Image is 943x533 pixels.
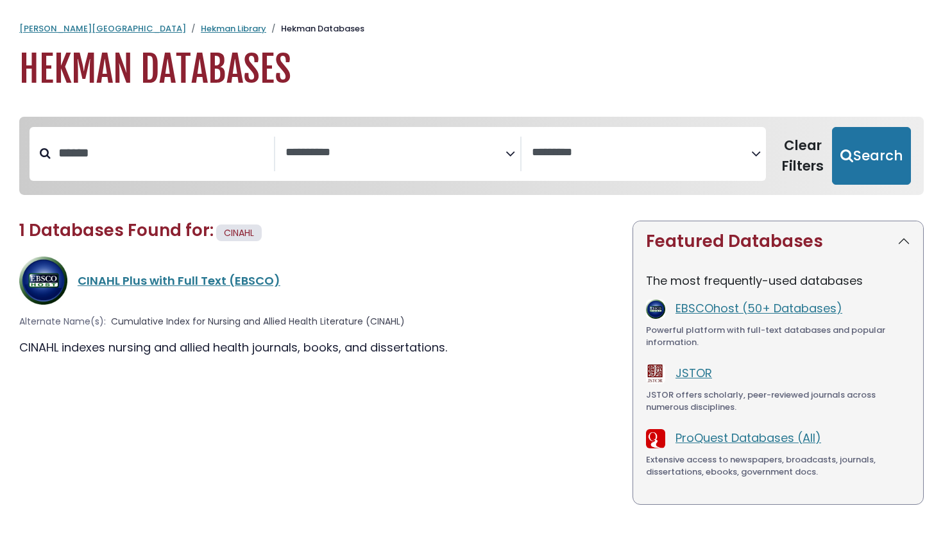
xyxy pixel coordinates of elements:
span: Alternate Name(s): [19,315,106,328]
textarea: Search [285,146,505,160]
button: Featured Databases [633,221,923,262]
h1: Hekman Databases [19,48,924,91]
div: JSTOR offers scholarly, peer-reviewed journals across numerous disciplines. [646,389,910,414]
p: The most frequently-used databases [646,272,910,289]
a: EBSCOhost (50+ Databases) [675,300,842,316]
a: ProQuest Databases (All) [675,430,821,446]
input: Search database by title or keyword [51,142,274,164]
nav: breadcrumb [19,22,924,35]
a: Hekman Library [201,22,266,35]
textarea: Search [532,146,751,160]
div: Powerful platform with full-text databases and popular information. [646,324,910,349]
a: CINAHL Plus with Full Text (EBSCO) [78,273,280,289]
button: Submit for Search Results [832,127,911,185]
button: Clear Filters [774,127,832,185]
div: Extensive access to newspapers, broadcasts, journals, dissertations, ebooks, government docs. [646,453,910,478]
a: [PERSON_NAME][GEOGRAPHIC_DATA] [19,22,186,35]
a: JSTOR [675,365,712,381]
nav: Search filters [19,117,924,195]
li: Hekman Databases [266,22,364,35]
span: CINAHL [224,226,254,239]
span: 1 Databases Found for: [19,219,214,242]
div: CINAHL indexes nursing and allied health journals, books, and dissertations. [19,339,617,356]
span: Cumulative Index for Nursing and Allied Health Literature (CINAHL) [111,315,405,328]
